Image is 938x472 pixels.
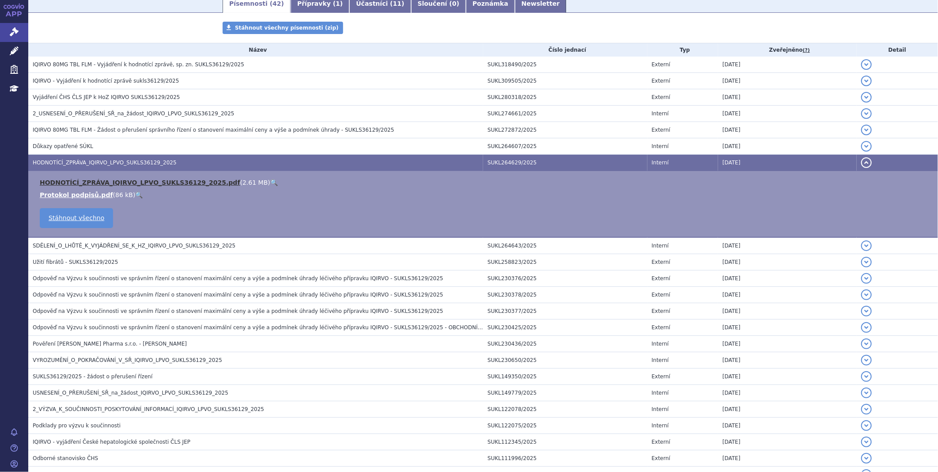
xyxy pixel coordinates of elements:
[718,57,857,73] td: [DATE]
[652,94,670,100] span: Externí
[33,423,121,429] span: Podklady pro výzvu k součinnosti
[861,257,872,267] button: detail
[861,404,872,415] button: detail
[483,336,647,352] td: SUKL230436/2025
[652,341,669,347] span: Interní
[861,141,872,152] button: detail
[652,308,670,314] span: Externí
[33,94,180,100] span: Vyjádření ČHS ČLS JEP k HoZ IQIRVO SUKLS36129/2025
[242,179,268,186] span: 2.61 MB
[33,357,222,363] span: VYROZUMĚNÍ_O_POKRAČOVÁNÍ_V_SŘ_IQIRVO_LPVO_SUKLS36129_2025
[270,179,278,186] a: 🔍
[483,385,647,401] td: SUKL149779/2025
[483,369,647,385] td: SUKL149350/2025
[33,243,235,249] span: SDĚLENÍ_O_LHŮTĚ_K_VYJÁDŘENÍ_SE_K_HZ_IQIRVO_LPVO_SUKLS36129_2025
[647,43,719,57] th: Typ
[652,390,669,396] span: Interní
[718,450,857,467] td: [DATE]
[652,423,669,429] span: Interní
[652,127,670,133] span: Externí
[33,160,177,166] span: HODNOTÍCÍ_ZPRÁVA_IQIRVO_LPVO_SUKLS36129_2025
[652,110,669,117] span: Interní
[861,273,872,284] button: detail
[33,390,228,396] span: USNESENÍ_O_PŘERUŠENÍ_SŘ_na_žádost_IQIRVO_LPVO_SUKLS36129_2025
[483,303,647,320] td: SUKL230377/2025
[861,240,872,251] button: detail
[40,190,929,199] li: ( )
[483,73,647,89] td: SUKL309505/2025
[652,455,670,461] span: Externí
[483,450,647,467] td: SUKL111996/2025
[483,320,647,336] td: SUKL230425/2025
[33,275,443,282] span: Odpověď na Výzvu k součinnosti ve správním řízení o stanovení maximální ceny a výše a podmínek úh...
[33,61,244,68] span: IQIRVO 80MG TBL FLM - Vyjádření k hodnotící zprávě, sp. zn. SUKLS36129/2025
[861,92,872,103] button: detail
[718,320,857,336] td: [DATE]
[718,287,857,303] td: [DATE]
[40,178,929,187] li: ( )
[803,47,810,53] abbr: (?)
[33,308,443,314] span: Odpověď na Výzvu k součinnosti ve správním řízení o stanovení maximální ceny a výše a podmínek úh...
[483,122,647,138] td: SUKL272872/2025
[652,357,669,363] span: Interní
[483,270,647,287] td: SUKL230376/2025
[33,259,118,265] span: Užití fibrátů - SUKLS36129/2025
[861,371,872,382] button: detail
[861,125,872,135] button: detail
[652,406,669,412] span: Interní
[861,306,872,316] button: detail
[718,138,857,155] td: [DATE]
[861,322,872,333] button: detail
[861,437,872,447] button: detail
[718,89,857,106] td: [DATE]
[861,355,872,365] button: detail
[33,406,264,412] span: 2_VÝZVA_K_SOUČINNOSTI_POSKYTOVÁNÍ_INFORMACÍ_IQIRVO_LPVO_SUKLS36129_2025
[861,453,872,464] button: detail
[718,418,857,434] td: [DATE]
[483,352,647,369] td: SUKL230650/2025
[652,259,670,265] span: Externí
[33,292,443,298] span: Odpověď na Výzvu k součinnosti ve správním řízení o stanovení maximální ceny a výše a podmínek úh...
[33,127,394,133] span: IQIRVO 80MG TBL FLM - Žádost o přerušení správního řízení o stanovení maximální ceny a výše a pod...
[718,385,857,401] td: [DATE]
[115,191,133,198] span: 86 kB
[718,237,857,254] td: [DATE]
[483,155,647,171] td: SUKL264629/2025
[652,324,670,331] span: Externí
[483,43,647,57] th: Číslo jednací
[718,43,857,57] th: Zveřejněno
[40,179,240,186] a: HODNOTÍCÍ_ZPRÁVA_IQIRVO_LPVO_SUKLS36129_2025.pdf
[652,61,670,68] span: Externí
[40,208,113,228] a: Stáhnout všechno
[483,57,647,73] td: SUKL318490/2025
[483,434,647,450] td: SUKL112345/2025
[652,275,670,282] span: Externí
[861,59,872,70] button: detail
[483,106,647,122] td: SUKL274661/2025
[33,455,98,461] span: Odborné stanovisko ČHS
[861,157,872,168] button: detail
[652,292,670,298] span: Externí
[652,78,670,84] span: Externí
[652,160,669,166] span: Interní
[718,155,857,171] td: [DATE]
[33,373,152,380] span: SUKLS36129/2025 - žádost o přerušení řízení
[718,303,857,320] td: [DATE]
[40,191,113,198] a: Protokol podpisů.pdf
[718,401,857,418] td: [DATE]
[718,434,857,450] td: [DATE]
[718,336,857,352] td: [DATE]
[861,339,872,349] button: detail
[483,89,647,106] td: SUKL280318/2025
[33,341,187,347] span: Pověření Ipsen Pharma s.r.o. - Jan Strnad
[861,289,872,300] button: detail
[223,22,343,34] a: Stáhnout všechny písemnosti (zip)
[135,191,143,198] a: 🔍
[718,73,857,89] td: [DATE]
[483,418,647,434] td: SUKL122075/2025
[483,254,647,270] td: SUKL258823/2025
[483,237,647,254] td: SUKL264643/2025
[33,110,234,117] span: 2_USNESENÍ_O_PŘERUŠENÍ_SŘ_na_žádost_IQIRVO_LPVO_SUKLS36129_2025
[861,76,872,86] button: detail
[28,43,483,57] th: Název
